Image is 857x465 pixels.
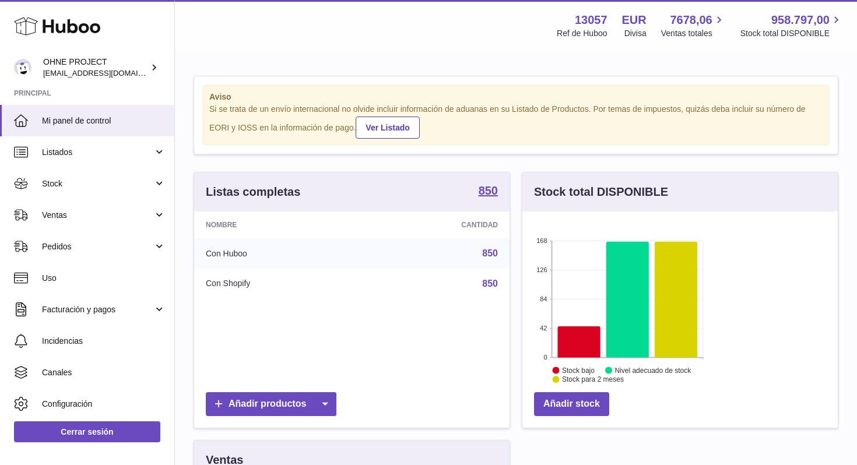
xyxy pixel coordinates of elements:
span: Stock total DISPONIBLE [740,28,843,39]
span: 7678,06 [670,12,712,28]
span: Canales [42,367,166,378]
text: Stock bajo [562,366,595,374]
a: 850 [479,185,498,199]
strong: EUR [622,12,647,28]
text: Stock para 2 meses [562,375,624,383]
a: 850 [482,248,498,258]
div: Divisa [624,28,647,39]
th: Nombre [194,212,361,238]
span: Pedidos [42,241,153,252]
div: Si se trata de un envío internacional no olvide incluir información de aduanas en su Listado de P... [209,104,823,139]
span: Ventas [42,210,153,221]
text: 0 [543,354,547,361]
text: Nivel adecuado de stock [614,366,691,374]
text: 168 [536,237,547,244]
span: Uso [42,273,166,284]
text: 84 [540,295,547,302]
a: Añadir stock [534,392,609,416]
text: 42 [540,325,547,332]
div: Ref de Huboo [557,28,607,39]
strong: Aviso [209,91,823,103]
div: OHNE PROJECT [43,57,148,79]
a: 7678,06 Ventas totales [661,12,726,39]
span: Incidencias [42,336,166,347]
span: Mi panel de control [42,115,166,126]
a: Cerrar sesión [14,421,160,442]
text: 126 [536,266,547,273]
span: [EMAIL_ADDRESS][DOMAIN_NAME] [43,68,171,77]
strong: 13057 [575,12,607,28]
a: 958.797,00 Stock total DISPONIBLE [740,12,843,39]
img: support@ohneproject.com [14,59,31,76]
span: Ventas totales [661,28,726,39]
a: Añadir productos [206,392,336,416]
a: Ver Listado [356,117,419,139]
span: Stock [42,178,153,189]
h3: Listas completas [206,184,300,200]
span: Configuración [42,399,166,410]
h3: Stock total DISPONIBLE [534,184,668,200]
strong: 850 [479,185,498,196]
span: Facturación y pagos [42,304,153,315]
td: Con Shopify [194,269,361,299]
a: 850 [482,279,498,288]
span: Listados [42,147,153,158]
th: Cantidad [361,212,510,238]
span: 958.797,00 [771,12,830,28]
td: Con Huboo [194,238,361,269]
